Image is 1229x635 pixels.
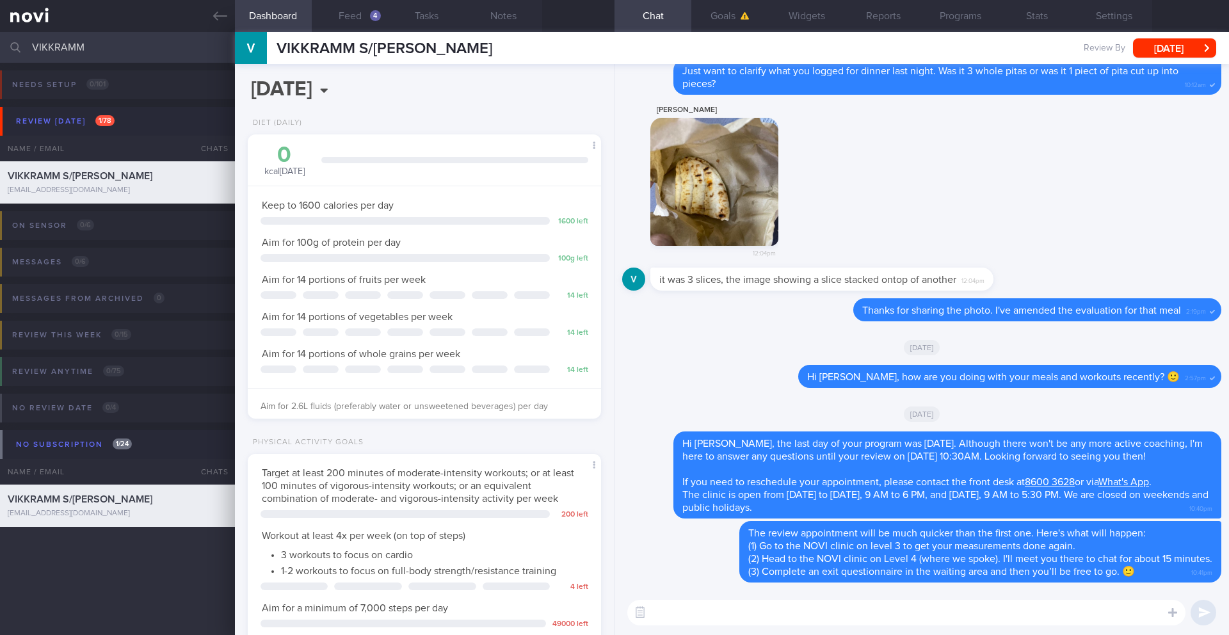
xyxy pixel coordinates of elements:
span: 0 / 4 [102,402,119,413]
div: Review this week [9,326,134,344]
span: Workout at least 4x per week (on top of steps) [262,531,465,541]
span: 2:19pm [1186,304,1206,316]
span: 0 / 101 [86,79,109,90]
span: The clinic is open from [DATE] to [DATE], 9 AM to 6 PM, and [DATE], 9 AM to 5:30 PM. We are close... [682,490,1209,513]
a: 8600 3628 [1025,477,1075,487]
span: 1 / 24 [113,438,132,449]
div: 0 [261,144,309,166]
div: 14 left [556,366,588,375]
span: 0 / 6 [77,220,94,230]
div: 14 left [556,291,588,301]
div: Messages from Archived [9,290,168,307]
div: 49000 left [552,620,588,629]
div: [PERSON_NAME] [650,102,817,118]
div: Diet (Daily) [248,118,302,128]
span: Aim for 14 portions of whole grains per week [262,349,460,359]
div: 4 left [556,583,588,592]
img: Photo by vikkram ravindren [650,118,778,246]
span: If you need to reschedule your appointment, please contact the front desk at or via . [682,477,1152,487]
span: The review appointment will be much quicker than the first one. Here's what will happen: [748,528,1146,538]
a: What's App [1098,477,1149,487]
div: 4 [370,10,381,21]
span: 10:12am [1185,77,1206,90]
div: 14 left [556,328,588,338]
span: Just want to clarify what you logged for dinner last night. Was it 3 whole pitas or was it 1 piec... [682,66,1178,89]
span: Aim for a minimum of 7,000 steps per day [262,603,448,613]
span: [DATE] [904,406,940,422]
span: Aim for 2.6L fluids (preferably water or unsweetened beverages) per day [261,402,548,411]
span: [DATE] [904,340,940,355]
span: Review By [1084,43,1125,54]
div: Physical Activity Goals [248,438,364,447]
div: Messages [9,253,92,271]
div: 100 g left [556,254,588,264]
div: 200 left [556,510,588,520]
span: Target at least 200 minutes of moderate-intensity workouts; or at least 100 minutes of vigorous-i... [262,468,574,504]
span: Thanks for sharing the photo. I've amended the evaluation for that meal [862,305,1181,316]
span: 12:04pm [961,273,984,285]
div: No review date [9,399,122,417]
span: VIKKRAMM S/[PERSON_NAME] [277,41,492,56]
span: 12:04pm [753,246,776,258]
span: 10:41pm [1191,565,1212,577]
span: 0 / 15 [111,329,131,340]
li: 3 workouts to focus on cardio [281,545,587,561]
span: 10:40pm [1189,501,1212,513]
span: Aim for 14 portions of vegetables per week [262,312,453,322]
span: Aim for 100g of protein per day [262,237,401,248]
span: Hi [PERSON_NAME], the last day of your program was [DATE]. Although there won't be any more activ... [682,438,1203,462]
button: [DATE] [1133,38,1216,58]
div: Needs setup [9,76,112,93]
span: Hi [PERSON_NAME], how are you doing with your meals and workouts recently? 🙂 [807,372,1180,382]
span: it was 3 slices, the image showing a slice stacked ontop of another [659,275,956,285]
div: No subscription [13,436,135,453]
div: kcal [DATE] [261,144,309,178]
div: Review anytime [9,363,127,380]
div: [EMAIL_ADDRESS][DOMAIN_NAME] [8,509,227,518]
div: Chats [184,459,235,485]
span: 2:57pm [1185,371,1206,383]
span: (2) Head to the NOVI clinic on Level 4 (where we spoke). I'll meet you there to chat for about 15... [748,554,1212,564]
span: Aim for 14 portions of fruits per week [262,275,426,285]
li: 1-2 workouts to focus on full-body strength/resistance training [281,561,587,577]
span: 0 / 75 [103,366,124,376]
div: Review [DATE] [13,113,118,130]
span: 0 / 6 [72,256,89,267]
span: 0 [154,293,165,303]
div: 1600 left [556,217,588,227]
span: (3) Complete an exit questionnaire in the waiting area and then you’ll be free to go. 🙂 [748,567,1135,577]
div: [EMAIL_ADDRESS][DOMAIN_NAME] [8,186,227,195]
div: Chats [184,136,235,161]
span: (1) Go to the NOVI clinic on level 3 to get your measurements done again. [748,541,1075,551]
span: Keep to 1600 calories per day [262,200,394,211]
span: VIKKRAMM S/[PERSON_NAME] [8,494,152,504]
span: 1 / 78 [95,115,115,126]
div: On sensor [9,217,97,234]
span: VIKKRAMM S/[PERSON_NAME] [8,171,152,181]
